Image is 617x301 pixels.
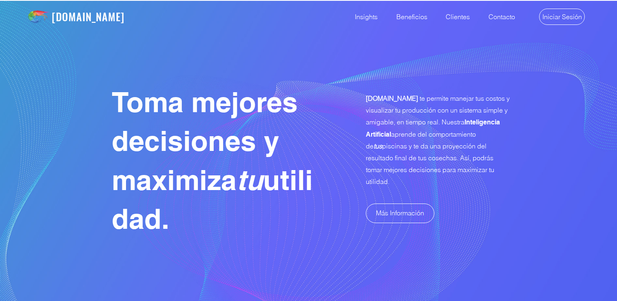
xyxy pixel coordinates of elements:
a: [DOMAIN_NAME] [52,9,125,24]
span: Toma mejores decisiones y maximiza utilidad. [112,86,313,235]
a: Más Información [366,204,434,223]
span: Más Información [376,208,424,217]
p: Beneficios [392,0,431,33]
nav: Site [342,0,521,33]
span: tus [374,142,382,150]
a: Clientes [433,0,476,33]
span: Inteligencia Artificial [366,118,500,138]
p: Clientes [442,0,474,33]
a: Beneficios [384,0,433,33]
span: tu [237,164,263,197]
span: [DOMAIN_NAME] [366,94,418,102]
a: Iniciar Sesión [539,9,585,25]
span: te permite manejar tus costos y visualizar tu producción con un sistema simple y amigable, en tie... [366,94,510,186]
p: Insights [351,0,382,33]
p: Contacto [484,0,519,33]
a: Insights [342,0,384,33]
span: Iniciar Sesión [542,12,582,21]
a: Contacto [476,0,521,33]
